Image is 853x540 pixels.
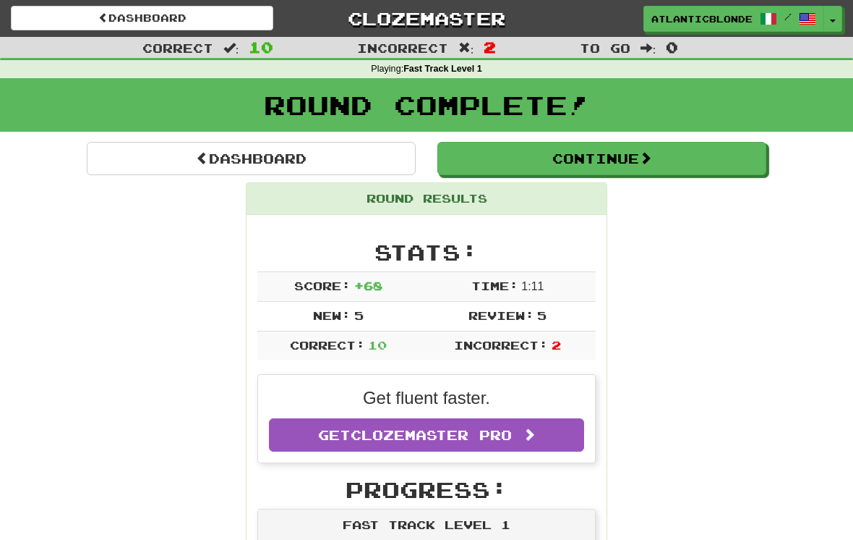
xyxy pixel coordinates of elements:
[295,6,557,31] a: Clozemaster
[223,42,239,54] span: :
[521,280,544,292] span: 1 : 11
[403,64,482,74] strong: Fast Track Level 1
[354,308,364,322] span: 5
[437,142,766,175] button: Continue
[651,12,753,25] span: atlanticblonde
[257,478,596,502] h2: Progress:
[357,41,448,55] span: Incorrect
[552,338,561,352] span: 2
[640,42,656,54] span: :
[249,38,273,56] span: 10
[269,418,584,452] a: GetClozemaster Pro
[247,183,606,215] div: Round Results
[294,279,351,292] span: Score:
[257,240,596,264] h2: Stats:
[454,338,548,352] span: Incorrect:
[666,38,678,56] span: 0
[269,386,584,410] p: Get fluent faster.
[484,38,496,56] span: 2
[87,142,416,175] a: Dashboard
[458,42,474,54] span: :
[351,427,512,443] span: Clozemaster Pro
[643,6,824,32] a: atlanticblonde /
[784,12,792,22] span: /
[471,279,518,292] span: Time:
[313,308,351,322] span: New:
[537,308,546,322] span: 5
[11,6,273,30] a: Dashboard
[354,279,382,292] span: + 68
[290,338,365,352] span: Correct:
[5,90,848,119] h1: Round Complete!
[468,308,534,322] span: Review:
[580,41,630,55] span: To go
[142,41,213,55] span: Correct
[368,338,387,352] span: 10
